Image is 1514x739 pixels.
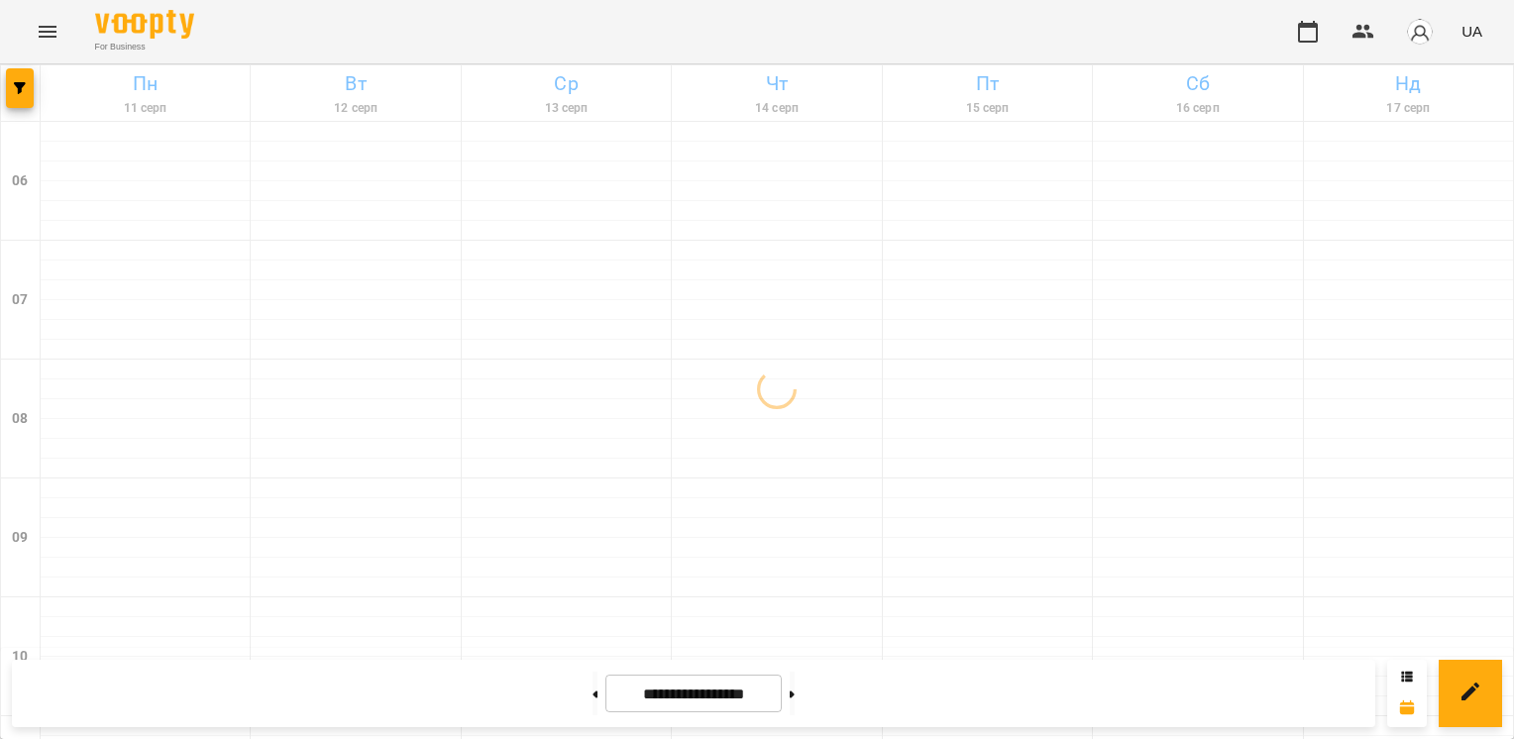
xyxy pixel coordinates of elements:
[1096,99,1299,118] h6: 16 серп
[254,68,457,99] h6: Вт
[12,170,28,192] h6: 06
[465,99,668,118] h6: 13 серп
[254,99,457,118] h6: 12 серп
[95,41,194,53] span: For Business
[1454,13,1490,50] button: UA
[12,646,28,668] h6: 10
[24,8,71,55] button: Menu
[1406,18,1434,46] img: avatar_s.png
[44,68,247,99] h6: Пн
[12,408,28,430] h6: 08
[675,68,878,99] h6: Чт
[886,68,1089,99] h6: Пт
[886,99,1089,118] h6: 15 серп
[95,10,194,39] img: Voopty Logo
[12,527,28,549] h6: 09
[1307,68,1510,99] h6: Нд
[1461,21,1482,42] span: UA
[44,99,247,118] h6: 11 серп
[675,99,878,118] h6: 14 серп
[465,68,668,99] h6: Ср
[1307,99,1510,118] h6: 17 серп
[1096,68,1299,99] h6: Сб
[12,289,28,311] h6: 07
